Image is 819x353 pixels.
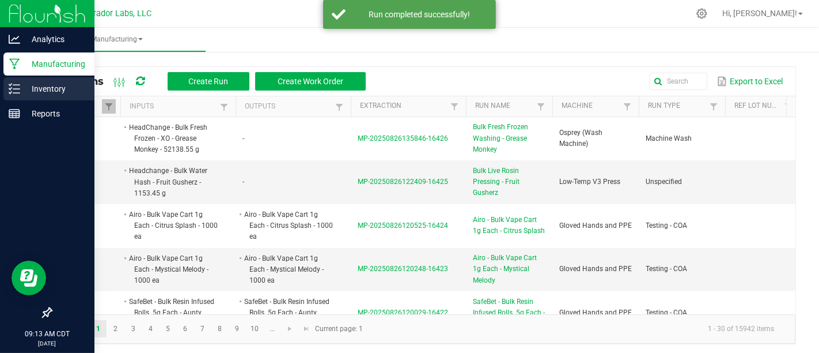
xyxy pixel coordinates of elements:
[559,265,632,273] span: Gloved Hands and PPE
[358,221,448,230] span: MP-20250826120525-16424
[120,96,236,117] th: Inputs
[229,320,245,337] a: Page 9
[28,35,206,44] span: Manufacturing
[473,253,545,286] span: Airo - Bulk Vape Cart 1g Each - Mystical Melody
[20,57,89,71] p: Manufacturing
[236,160,351,204] td: -
[562,102,620,111] a: MachineSortable
[125,320,142,337] a: Page 3
[9,33,20,45] inline-svg: Analytics
[51,314,795,344] kendo-pager: Current page: 1
[282,320,298,337] a: Go to the next page
[714,72,786,91] button: Export to Excel
[20,107,89,121] p: Reports
[473,166,545,199] span: Bulk Live Rosin Pressing - Fruit Gusherz
[358,134,448,142] span: MP-20250826135846-16426
[707,99,721,114] a: Filter
[782,99,795,114] a: Filter
[620,99,634,114] a: Filter
[142,320,159,337] a: Page 4
[448,99,461,114] a: Filter
[211,320,228,337] a: Page 8
[9,83,20,95] inline-svg: Inventory
[90,320,107,337] a: Page 1
[102,99,116,114] a: Filter
[247,320,263,337] a: Page 10
[127,165,218,199] li: Headchange - Bulk Water Hash - Fruit Gusherz - 1153.45 g
[559,221,632,230] span: Gloved Hands and PPE
[285,324,294,333] span: Go to the next page
[473,122,545,155] span: Bulk Fresh Frozen Washing - Grease Monkey
[734,102,781,111] a: Ref Lot NumberSortable
[60,72,374,91] div: All Runs
[107,320,124,337] a: Page 2
[646,265,687,273] span: Testing - COA
[84,9,151,18] span: Curador Labs, LLC
[236,96,351,117] th: Outputs
[127,296,218,330] li: SafeBet - Bulk Resin Infused Rolls .5g Each - Aunty Ounce - 9264 ea
[559,129,602,148] span: Osprey (Wash Machine)
[370,320,783,339] kendo-pager-info: 1 - 30 of 15942 items
[242,253,333,287] li: Airo - Bulk Vape Cart 1g Each - Mystical Melody - 1000 ea
[9,108,20,119] inline-svg: Reports
[264,320,280,337] a: Page 11
[358,178,448,186] span: MP-20250826122409-16425
[473,215,545,236] span: Airo - Bulk Vape Cart 1g Each - Citrus Splash
[177,320,194,337] a: Page 6
[559,309,632,317] span: Gloved Hands and PPE
[242,209,333,243] li: Airo - Bulk Vape Cart 1g Each - Citrus Splash - 1000 ea
[332,100,346,114] a: Filter
[360,102,447,111] a: ExtractionSortable
[648,102,706,111] a: Run TypeSortable
[127,253,218,287] li: Airo - Bulk Vape Cart 1g Each - Mystical Melody - 1000 ea
[127,122,218,156] li: HeadChange - Bulk Fresh Frozen - XO - Grease Monkey - 52138.55 g
[475,102,533,111] a: Run NameSortable
[352,9,487,20] div: Run completed successfully!
[695,8,709,19] div: Manage settings
[127,209,218,243] li: Airo - Bulk Vape Cart 1g Each - Citrus Splash - 1000 ea
[650,73,707,90] input: Search
[160,320,176,337] a: Page 5
[534,99,548,114] a: Filter
[646,134,692,142] span: Machine Wash
[168,72,249,91] button: Create Run
[559,178,620,186] span: Low-Temp V3 Press
[646,178,682,186] span: Unspecified
[20,32,89,46] p: Analytics
[194,320,211,337] a: Page 7
[5,339,89,348] p: [DATE]
[217,100,231,114] a: Filter
[278,77,343,86] span: Create Work Order
[242,296,333,330] li: SafeBet - Bulk Resin Infused Rolls .5g Each - Aunty Ounce - 9264 ea
[298,320,315,337] a: Go to the last page
[473,296,545,330] span: SafeBet - Bulk Resin Infused Rolls .5g Each - Aunty Ounce
[646,309,687,317] span: Testing - COA
[5,329,89,339] p: 09:13 AM CDT
[188,77,228,86] span: Create Run
[255,72,366,91] button: Create Work Order
[236,117,351,161] td: -
[722,9,797,18] span: Hi, [PERSON_NAME]!
[302,324,312,333] span: Go to the last page
[646,221,687,230] span: Testing - COA
[358,265,448,273] span: MP-20250826120248-16423
[12,261,46,295] iframe: Resource center
[20,82,89,96] p: Inventory
[358,309,448,317] span: MP-20250826120029-16422
[28,28,206,52] a: Manufacturing
[9,58,20,70] inline-svg: Manufacturing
